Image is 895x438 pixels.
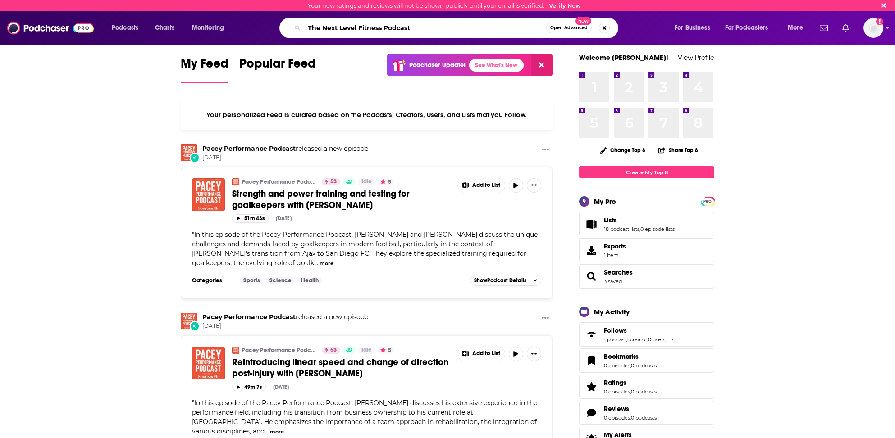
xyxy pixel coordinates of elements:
button: open menu [781,21,814,35]
span: Exports [604,242,626,250]
img: Pacey Performance Podcast [232,347,239,354]
button: more [270,428,284,436]
a: Exports [579,238,714,262]
button: 5 [378,347,394,354]
span: New [575,17,592,25]
img: Pacey Performance Podcast [232,178,239,185]
span: Ratings [604,379,626,387]
span: , [639,226,640,232]
button: open menu [105,21,150,35]
a: Idle [358,347,375,354]
h3: released a new episode [202,313,368,321]
div: [DATE] [273,384,289,390]
a: 3 saved [604,278,622,284]
span: " [192,230,538,267]
span: , [647,336,648,343]
span: , [626,336,627,343]
button: Share Top 8 [658,141,699,159]
button: more [320,260,333,267]
span: Logged in as BretAita [863,18,883,38]
div: New Episode [190,153,200,163]
span: Idle [361,177,372,186]
img: Pacey Performance Podcast [181,313,197,329]
button: open menu [668,21,721,35]
span: Add to List [472,350,500,357]
input: Search podcasts, credits, & more... [304,21,546,35]
button: 51m 43s [232,214,269,223]
div: Your new ratings and reviews will not be shown publicly until your email is verified. [308,2,581,9]
span: Add to List [472,182,500,189]
a: Lists [604,216,675,224]
button: open menu [186,21,236,35]
a: Pacey Performance Podcast [242,178,316,185]
a: View Profile [678,53,714,62]
a: Show notifications dropdown [839,20,853,36]
button: open menu [719,21,781,35]
a: Idle [358,178,375,185]
img: User Profile [863,18,883,38]
a: Verify Now [549,2,581,9]
span: Bookmarks [604,352,639,361]
button: Show More Button [458,347,505,361]
a: Pacey Performance Podcast [242,347,316,354]
span: Idle [361,346,372,355]
span: Follows [579,322,714,347]
button: Show More Button [538,144,553,156]
a: Searches [604,268,633,276]
a: Pacey Performance Podcast [202,144,296,153]
div: My Pro [594,197,616,206]
h3: Categories [192,277,233,284]
span: In this episode of the Pacey Performance Podcast, [PERSON_NAME] discusses his extensive experienc... [192,399,537,435]
img: Strength and power training and testing for goalkeepers with Yoeri Pegel [192,178,225,211]
span: Follows [604,326,627,334]
span: , [665,336,666,343]
div: Search podcasts, credits, & more... [288,18,627,38]
button: Show More Button [458,178,505,193]
div: New Episode [190,321,200,331]
button: Show profile menu [863,18,883,38]
span: 53 [330,177,337,186]
img: Podchaser - Follow, Share and Rate Podcasts [7,19,94,36]
button: 5 [378,178,394,185]
a: Science [266,277,295,284]
a: Ratings [582,380,600,393]
span: Charts [155,22,174,34]
a: Health [297,277,322,284]
span: 53 [330,346,337,355]
span: Lists [604,216,617,224]
span: Popular Feed [239,56,316,77]
div: [DATE] [276,215,292,221]
span: In this episode of the Pacey Performance Podcast, [PERSON_NAME] and [PERSON_NAME] discuss the uni... [192,230,538,267]
a: 18 podcast lists [604,226,639,232]
span: Monitoring [192,22,224,34]
a: 0 podcasts [631,388,657,395]
button: Show More Button [527,178,541,193]
a: 53 [322,347,340,354]
span: Exports [582,244,600,257]
span: [DATE] [202,322,368,330]
a: Bookmarks [604,352,657,361]
span: Reviews [579,401,714,425]
span: My Feed [181,56,228,77]
a: 0 episodes [604,362,630,369]
img: Reintroducing linear speed and change of direction post-injury with Loren Landow [192,347,225,379]
a: Follows [604,326,676,334]
a: Reviews [604,405,657,413]
a: Popular Feed [239,56,316,83]
button: Change Top 8 [595,144,651,156]
a: Reviews [582,406,600,419]
a: See What's New [469,59,524,72]
img: Pacey Performance Podcast [181,144,197,161]
a: Sports [240,277,264,284]
a: 1 list [666,336,676,343]
a: My Feed [181,56,228,83]
a: Ratings [604,379,657,387]
a: Reintroducing linear speed and change of direction post-injury with [PERSON_NAME] [232,357,451,379]
span: Lists [579,212,714,236]
p: Podchaser Update! [409,61,466,69]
